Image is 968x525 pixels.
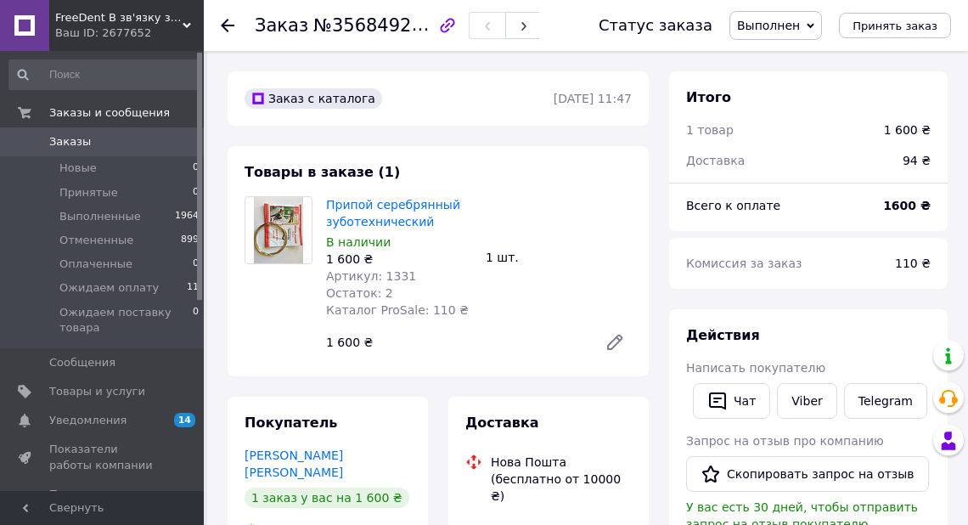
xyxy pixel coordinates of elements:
[686,89,731,105] span: Итого
[245,88,382,109] div: Заказ с каталога
[686,123,734,137] span: 1 товар
[487,454,636,505] div: Нова Пошта (бесплатно от 10000 ₴)
[175,209,199,224] span: 1964
[181,233,199,248] span: 899
[55,25,204,41] div: Ваш ID: 2677652
[255,15,308,36] span: Заказ
[55,10,183,25] span: FreeDent В зв'язку з військовими діями актуальну ціну та наявність уточнюйте у менеджера
[49,134,91,150] span: Заказы
[839,13,951,38] button: Принять заказ
[853,20,937,32] span: Принять заказ
[193,257,199,272] span: 0
[59,280,159,296] span: Ожидаем оплату
[326,251,472,268] div: 1 600 ₴
[245,488,409,508] div: 1 заказ у вас на 1 600 ₴
[221,17,234,34] div: Вернуться назад
[319,330,591,354] div: 1 600 ₴
[686,199,780,212] span: Всего к оплате
[686,434,884,448] span: Запрос на отзыв про компанию
[49,487,157,517] span: Панель управления
[193,161,199,176] span: 0
[686,257,802,270] span: Комиссия за заказ
[465,415,539,431] span: Доставка
[737,19,800,32] span: Выполнен
[49,355,115,370] span: Сообщения
[245,415,337,431] span: Покупатель
[326,286,393,300] span: Остаток: 2
[187,280,199,296] span: 11
[554,92,632,105] time: [DATE] 11:47
[193,305,199,336] span: 0
[326,235,391,249] span: В наличии
[193,185,199,200] span: 0
[49,105,170,121] span: Заказы и сообщения
[883,199,931,212] b: 1600 ₴
[49,413,127,428] span: Уведомления
[59,305,193,336] span: Ожидаем поставку товара
[598,325,632,359] a: Редактировать
[49,442,157,472] span: Показатели работы компании
[326,269,416,283] span: Артикул: 1331
[844,383,927,419] a: Telegram
[8,59,200,90] input: Поиск
[599,17,712,34] div: Статус заказа
[59,209,141,224] span: Выполненные
[884,121,931,138] div: 1 600 ₴
[59,257,132,272] span: Оплаченные
[245,164,400,180] span: Товары в заказе (1)
[245,449,343,479] a: [PERSON_NAME] [PERSON_NAME]
[895,257,931,270] span: 110 ₴
[59,185,118,200] span: Принятые
[59,233,133,248] span: Отмененные
[254,197,304,263] img: Припой серебрянный зуботехнический
[326,198,460,229] a: Припой серебрянный зуботехнический
[686,154,745,167] span: Доставка
[892,142,941,179] div: 94 ₴
[777,383,836,419] a: Viber
[59,161,97,176] span: Новые
[686,361,825,375] span: Написать покупателю
[686,327,760,343] span: Действия
[326,303,469,317] span: Каталог ProSale: 110 ₴
[313,14,434,36] span: №356849264
[49,384,145,399] span: Товары и услуги
[174,413,195,427] span: 14
[693,383,770,419] button: Чат
[686,456,929,492] button: Скопировать запрос на отзыв
[479,246,639,269] div: 1 шт.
